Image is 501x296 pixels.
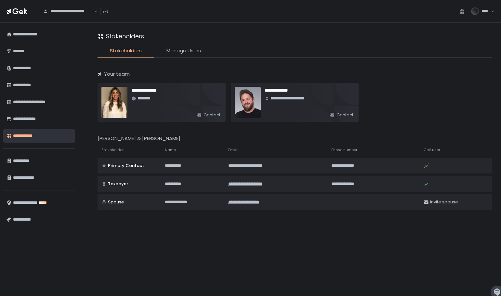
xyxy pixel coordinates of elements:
input: Search for option [93,8,94,15]
span: Email [228,148,238,152]
span: Invite spouse [430,199,458,205]
span: Phone number [331,148,357,152]
div: Search for option [39,5,98,18]
span: Your team [104,71,130,78]
span: Primary Contact [108,163,144,169]
span: Stakeholder [101,148,124,152]
span: Spouse [108,199,124,205]
span: Stakeholders [110,47,142,55]
h1: Stakeholders [106,32,144,41]
span: Taxpayer [108,181,128,187]
span: Gelt user [424,148,440,152]
span: Manage Users [166,47,201,55]
span: [PERSON_NAME] & [PERSON_NAME] [98,135,180,142]
span: Name [165,148,176,152]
